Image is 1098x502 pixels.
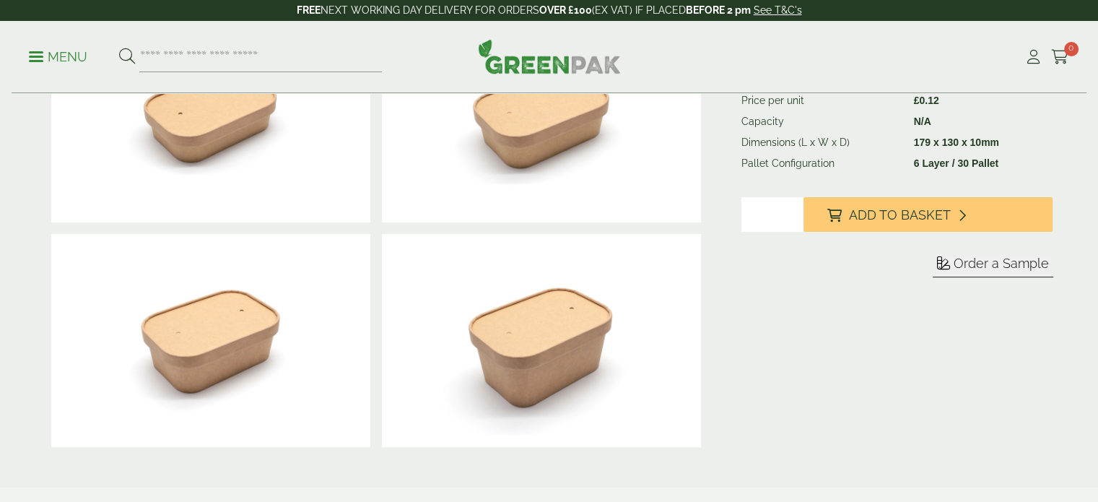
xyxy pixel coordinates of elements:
button: Add to Basket [803,197,1053,232]
a: 0 [1051,46,1069,68]
i: Cart [1051,50,1069,64]
bdi: 0.12 [914,95,939,106]
strong: 6 Layer / 30 Pallet [914,157,999,169]
strong: OVER £100 [539,4,592,16]
img: 2723006 Paper Lid For Rectangular Kraft Bowl 500ml V2.jpg [51,9,370,222]
span: 0 [1064,42,1079,56]
td: Capacity [736,111,907,132]
button: Order a Sample [933,255,1053,277]
a: Menu [29,48,87,63]
img: 2723006 Paper Lid For Rectangular Kraft Bowl 650ml V2.jpg [382,9,701,222]
img: 2723006 Paper Lid For Rectangular Kraft Bowl 750ml V2.jpg [51,234,370,447]
p: Menu [29,48,87,66]
span: £ [914,95,920,106]
strong: N/A [914,116,931,127]
a: See T&C's [754,4,802,16]
span: Add to Basket [848,207,950,223]
strong: FREE [297,4,321,16]
td: Dimensions (L x W x D) [736,132,907,153]
strong: 179 x 130 x 10mm [914,137,999,148]
img: 2723006 Paper Lid For Rectangular Kraft Bowl 1000ml V2.jpg [382,234,701,447]
strong: BEFORE 2 pm [686,4,751,16]
img: GreenPak Supplies [478,39,621,74]
td: Pallet Configuration [736,153,907,174]
td: Price per unit [736,90,907,111]
span: Order a Sample [954,256,1049,271]
i: My Account [1024,50,1042,64]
